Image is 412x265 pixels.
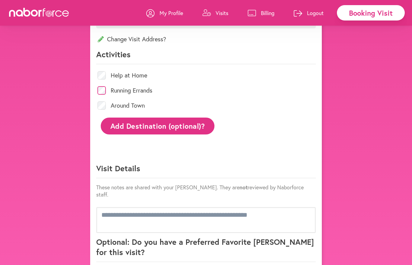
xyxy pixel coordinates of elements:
p: Visit Details [96,163,316,178]
p: Billing [261,9,274,17]
a: Logout [294,4,324,22]
p: My Profile [160,9,183,17]
p: Change Visit Address? [96,35,316,43]
p: Optional: Do you have a Preferred Favorite [PERSON_NAME] for this visit? [96,237,316,262]
p: Activities [96,49,316,64]
div: Booking Visit [337,5,405,21]
label: Help at Home [111,72,147,78]
p: Logout [307,9,324,17]
label: Around Town [111,103,145,109]
p: These notes are shared with your [PERSON_NAME]. They are reviewed by Naborforce staff. [96,184,316,198]
label: Running Errands [111,87,152,93]
strong: not [239,184,248,191]
a: My Profile [146,4,183,22]
p: Visits [216,9,228,17]
a: Visits [202,4,228,22]
a: Billing [248,4,274,22]
button: Add Destination (optional)? [101,118,214,134]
